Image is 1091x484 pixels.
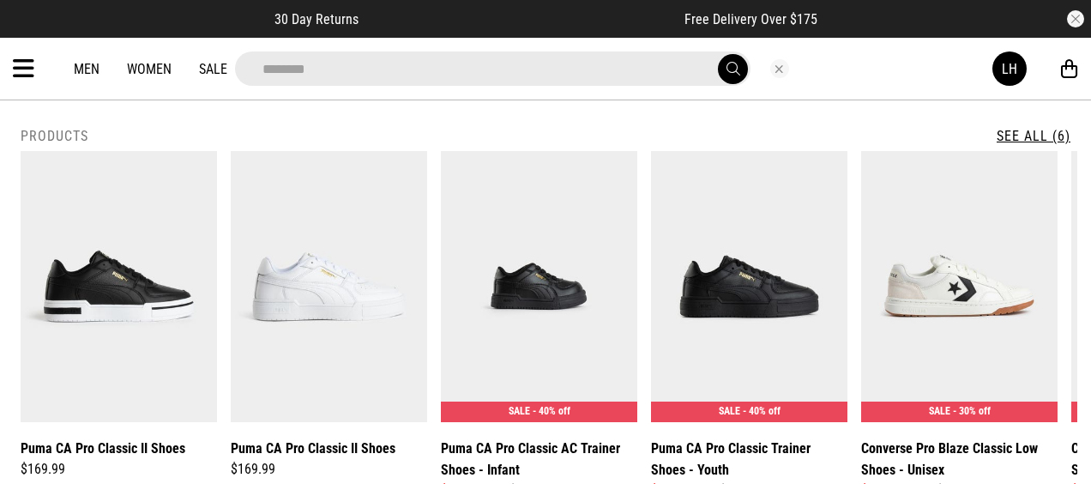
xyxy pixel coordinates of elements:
iframe: Customer reviews powered by Trustpilot [393,10,650,27]
button: Open LiveChat chat widget [14,7,65,58]
img: Puma Ca Pro Classic Ii Shoes in Black [21,151,217,422]
span: SALE [929,405,950,417]
button: Close search [770,59,789,78]
img: Puma Ca Pro Classic Ac Trainer Shoes - Infant in Black [441,151,637,422]
span: SALE [719,405,740,417]
a: Puma CA Pro Classic II Shoes [21,438,185,459]
img: Puma Ca Pro Classic Ii Shoes in White [231,151,427,422]
span: - 40% off [533,405,570,417]
a: Puma CA Pro Classic Trainer Shoes - Youth [651,438,847,481]
div: LH [1002,61,1017,77]
span: - 30% off [953,405,991,417]
a: Puma CA Pro Classic AC Trainer Shoes - Infant [441,438,637,481]
span: Free Delivery Over $175 [684,11,817,27]
h2: Products [21,128,88,144]
a: Sale [199,61,227,77]
span: 30 Day Returns [274,11,359,27]
img: Puma Ca Pro Classic Trainer Shoes - Youth in Black [651,151,847,422]
img: Converse Pro Blaze Classic Low Shoes - Unisex in White [861,151,1058,422]
a: Converse Pro Blaze Classic Low Shoes - Unisex [861,438,1058,481]
a: Puma CA Pro Classic II Shoes [231,438,395,459]
a: See All (6) [997,128,1070,144]
span: SALE [509,405,530,417]
div: $169.99 [21,459,217,480]
div: $169.99 [231,459,427,480]
span: - 40% off [743,405,781,417]
a: Men [74,61,99,77]
a: Women [127,61,172,77]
